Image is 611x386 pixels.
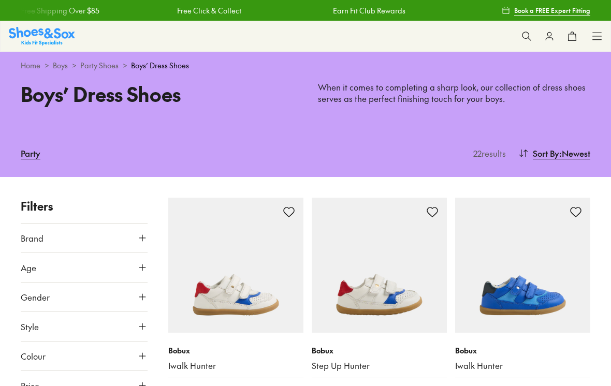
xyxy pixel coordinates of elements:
[9,27,75,45] a: Shoes & Sox
[21,224,148,253] button: Brand
[518,142,590,165] button: Sort By:Newest
[324,5,397,16] a: Earn Fit Club Rewards
[12,5,91,16] a: Free Shipping Over $85
[318,82,590,105] p: When it comes to completing a sharp look, our collection of dress shoes serves as the perfect fin...
[469,147,506,159] p: 22 results
[312,360,447,372] a: Step Up Hunter
[131,60,189,71] span: Boys’ Dress Shoes
[21,283,148,311] button: Gender
[168,345,303,356] p: Bobux
[502,1,590,20] a: Book a FREE Expert Fitting
[559,147,590,159] span: : Newest
[21,291,50,303] span: Gender
[455,360,590,372] a: Iwalk Hunter
[21,342,148,370] button: Colour
[21,350,46,362] span: Colour
[21,312,148,341] button: Style
[21,232,43,244] span: Brand
[21,261,36,274] span: Age
[533,147,559,159] span: Sort By
[21,320,39,333] span: Style
[168,360,303,372] a: Iwalk Hunter
[21,198,148,215] p: Filters
[53,60,68,71] a: Boys
[21,60,40,71] a: Home
[514,6,590,15] span: Book a FREE Expert Fitting
[21,142,40,165] a: Party
[80,60,119,71] a: Party Shoes
[481,5,559,16] a: Free Shipping Over $85
[21,79,293,109] h1: Boys’ Dress Shoes
[21,60,590,71] div: > > >
[9,27,75,45] img: SNS_Logo_Responsive.svg
[312,345,447,356] p: Bobux
[168,5,232,16] a: Free Click & Collect
[21,253,148,282] button: Age
[455,345,590,356] p: Bobux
